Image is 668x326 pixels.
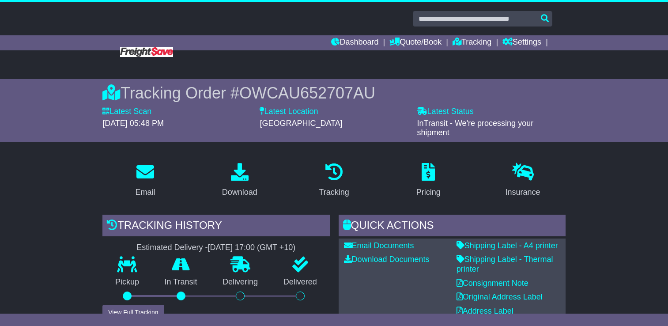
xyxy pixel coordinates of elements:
div: Tracking history [102,215,329,239]
div: Tracking [319,186,349,198]
p: Pickup [102,277,152,287]
a: Original Address Label [457,292,543,301]
label: Latest Scan [102,107,151,117]
a: Address Label [457,307,513,315]
button: View Full Tracking [102,305,164,320]
p: Delivered [271,277,330,287]
span: [GEOGRAPHIC_DATA] [260,119,342,128]
a: Download Documents [344,255,430,264]
a: Settings [502,35,541,50]
img: Freight Save [120,47,173,57]
a: Email [130,160,161,201]
div: [DATE] 17:00 (GMT +10) [208,243,295,253]
span: [DATE] 05:48 PM [102,119,164,128]
a: Quote/Book [389,35,442,50]
div: Download [222,186,257,198]
a: Dashboard [331,35,378,50]
a: Tracking [453,35,491,50]
div: Pricing [416,186,441,198]
a: Download [216,160,263,201]
a: Tracking [313,160,355,201]
label: Latest Location [260,107,318,117]
a: Pricing [411,160,446,201]
div: Tracking Order # [102,83,566,102]
div: Email [136,186,155,198]
a: Email Documents [344,241,414,250]
label: Latest Status [417,107,474,117]
div: Estimated Delivery - [102,243,329,253]
span: InTransit - We're processing your shipment [417,119,534,137]
a: Consignment Note [457,279,528,288]
a: Shipping Label - Thermal printer [457,255,553,273]
a: Insurance [499,160,546,201]
div: Insurance [505,186,540,198]
p: In Transit [152,277,210,287]
p: Delivering [210,277,271,287]
span: OWCAU652707AU [239,84,375,102]
a: Shipping Label - A4 printer [457,241,558,250]
div: Quick Actions [339,215,566,239]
